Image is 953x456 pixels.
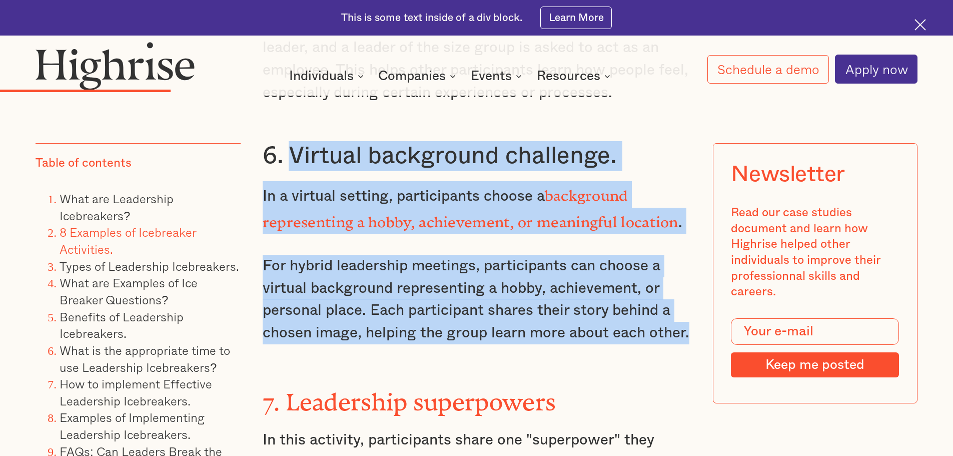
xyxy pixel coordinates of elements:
[341,11,522,25] div: This is some text inside of a div block.
[60,273,198,309] a: What are Examples of Ice Breaker Questions?
[731,318,899,377] form: Modal Form
[60,307,184,343] a: Benefits of Leadership Icebreakers.
[471,70,512,82] div: Events
[289,70,354,82] div: Individuals
[471,70,525,82] div: Events
[36,42,195,90] img: Highrise logo
[540,7,612,29] a: Learn More
[263,181,691,234] p: In a virtual setting, participants choose a .
[378,70,459,82] div: Companies
[263,141,691,171] h3: 6. Virtual background challenge.
[60,408,205,443] a: Examples of Implementing Leadership Icebreakers.
[60,374,212,410] a: How to implement Effective Leadership Icebreakers.
[537,70,600,82] div: Resources
[537,70,613,82] div: Resources
[731,205,899,300] div: Read our case studies document and learn how Highrise helped other individuals to improve their p...
[707,55,829,84] a: Schedule a demo
[731,161,845,187] div: Newsletter
[263,388,556,404] strong: 7. Leadership superpowers
[914,19,926,31] img: Cross icon
[289,70,367,82] div: Individuals
[60,257,239,275] a: Types of Leadership Icebreakers.
[263,255,691,344] p: For hybrid leadership meetings, participants can choose a virtual background representing a hobby...
[36,156,132,172] div: Table of contents
[835,55,917,84] a: Apply now
[263,187,678,223] strong: background representing a hobby, achievement, or meaningful location
[378,70,446,82] div: Companies
[60,341,230,376] a: What is the appropriate time to use Leadership Icebreakers?
[60,189,174,225] a: What are Leadership Icebreakers?
[731,318,899,345] input: Your e-mail
[731,352,899,377] input: Keep me posted
[60,223,196,258] a: 8 Examples of Icebreaker Activities.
